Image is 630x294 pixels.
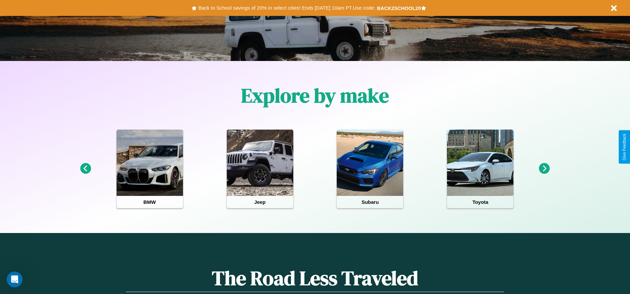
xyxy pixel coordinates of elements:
[447,196,513,208] h4: Toyota
[337,196,403,208] h4: Subaru
[197,3,377,13] button: Back to School savings of 20% in select cities! Ends [DATE] 10am PT.Use code:
[622,134,627,160] div: Give Feedback
[377,5,421,11] b: BACK2SCHOOL20
[241,82,389,109] h1: Explore by make
[126,265,504,292] h1: The Road Less Traveled
[117,196,183,208] h4: BMW
[227,196,293,208] h4: Jeep
[7,271,23,287] iframe: Intercom live chat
